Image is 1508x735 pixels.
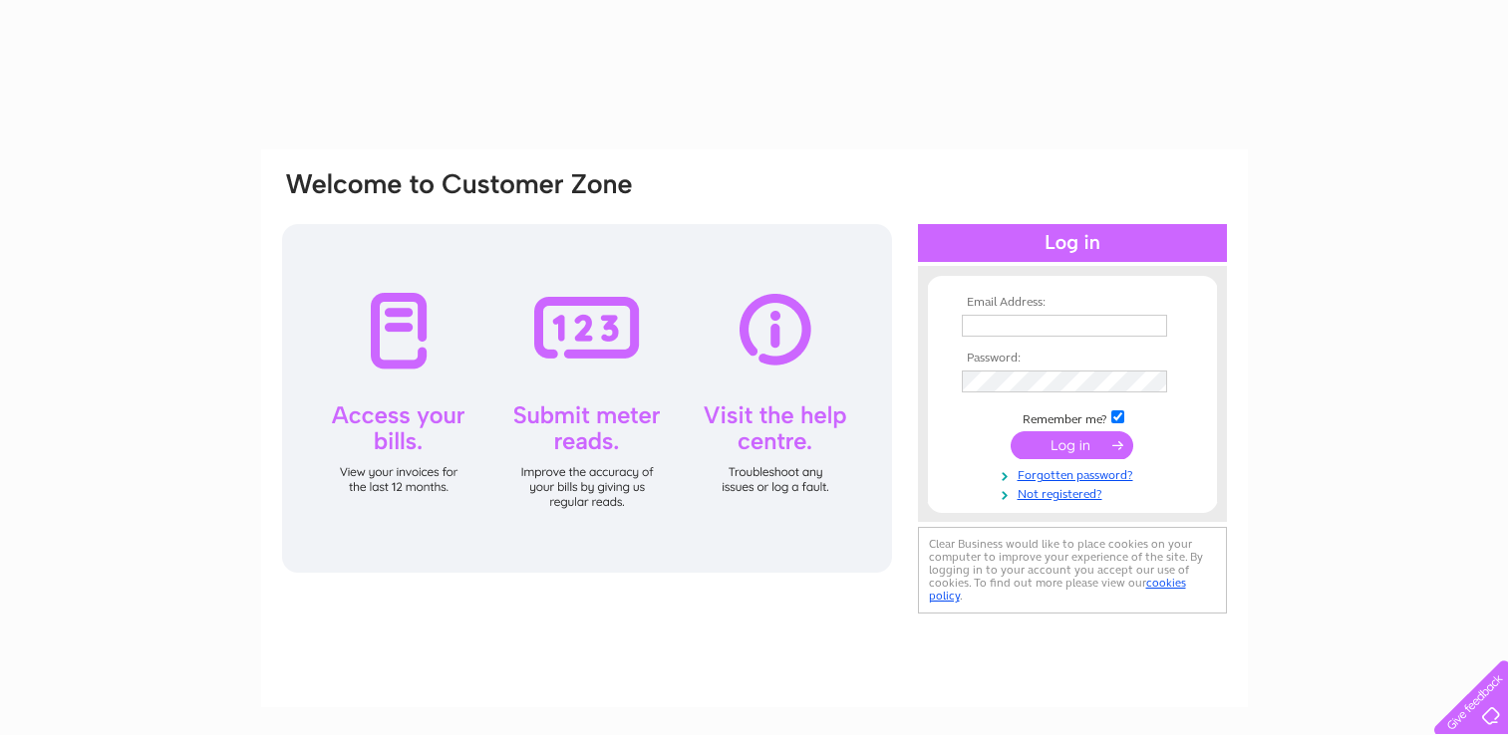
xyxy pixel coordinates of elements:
div: Clear Business would like to place cookies on your computer to improve your experience of the sit... [918,527,1227,613]
td: Remember me? [957,407,1188,427]
th: Email Address: [957,296,1188,310]
a: Not registered? [962,483,1188,502]
a: Forgotten password? [962,464,1188,483]
th: Password: [957,352,1188,366]
a: cookies policy [929,576,1186,603]
input: Submit [1011,431,1133,459]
